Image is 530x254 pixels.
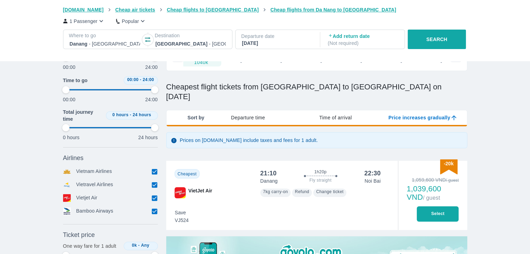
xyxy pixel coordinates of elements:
font: 0 hours [63,135,80,140]
font: 1 Passenger [70,18,98,24]
font: [DATE] [242,40,258,46]
font: 00:00 [127,77,139,82]
font: 22:30 [364,170,381,177]
font: Destination [155,33,180,38]
div: - [355,59,367,65]
font: Cheap air tickets [115,7,155,13]
font: Refund [295,189,309,194]
font: Cheap flights to [167,7,205,13]
font: Select [431,211,444,216]
font: 24 hours [133,112,151,117]
font: Vietjet Air [76,195,98,200]
font: Danang [260,178,278,184]
font: 24:00 [145,64,158,70]
font: Total journey time [63,109,93,122]
img: discount [440,159,458,174]
font: 7kg carry-on [263,189,288,194]
font: 0 hours [113,112,129,117]
font: Bamboo Airways [76,208,113,214]
font: - [130,112,131,117]
font: / guest [423,195,440,201]
font: [DOMAIN_NAME] [63,7,104,13]
font: 00:00 [63,97,76,102]
img: VJ [175,187,186,198]
font: 1h20p [314,169,327,174]
font: Departure date [241,33,275,39]
div: - [315,59,327,65]
font: Add return date [333,33,370,39]
font: ( [328,40,330,46]
font: Change ticket [316,189,344,194]
font: VietJet Air [189,188,212,193]
font: 1,059,600 VND [412,177,446,183]
button: Select [417,206,459,222]
div: - [275,59,287,65]
font: Cheap flights from [270,7,314,13]
font: 24 hours [138,135,158,140]
div: lab API tabs example [204,110,467,125]
font: 1,039,600 VND [407,184,441,201]
font: VJ524 [175,217,189,223]
font: Any [141,243,149,248]
div: - [235,59,247,65]
font: to [337,7,342,13]
font: [GEOGRAPHIC_DATA] [206,7,259,13]
button: 1 Passenger [63,17,105,25]
div: - [436,59,447,65]
font: Where to go [69,33,96,38]
font: Vietravel Airlines [76,182,113,187]
font: Vietnam Airlines [76,168,112,174]
font: Price increases gradually [389,115,451,120]
font: Cheapest [178,172,197,176]
font: [GEOGRAPHIC_DATA] [343,7,396,13]
font: SEARCH [426,37,447,42]
font: Popular [122,18,139,24]
button: Popular [116,17,146,25]
font: Sort by [187,115,204,120]
font: 00:00 [63,64,76,70]
div: - [395,59,407,65]
nav: breadcrumb [63,6,467,13]
font: Save [175,210,186,215]
font: Da Nang [316,7,336,13]
font: - [140,77,141,82]
font: Airlines [63,154,84,161]
div: 1040k [194,59,208,65]
font: Ticket price [63,231,95,238]
font: -20k [444,161,453,166]
font: ) [357,40,359,46]
font: Not required [329,40,357,46]
font: Prices on [DOMAIN_NAME] include taxes and fees for 1 adult. [180,137,318,143]
font: 0k [132,243,137,248]
font: One way fare for 1 adult [63,243,116,249]
font: Departure time [231,115,265,120]
font: Time to go [63,78,88,83]
font: - [138,243,139,248]
font: Time of arrival [319,115,352,120]
font: 21:10 [260,170,277,177]
font: Noi Bai [364,178,381,184]
button: SEARCH [408,30,466,49]
font: 24:00 [143,77,154,82]
font: Cheapest flight tickets from [GEOGRAPHIC_DATA] to [GEOGRAPHIC_DATA] on [DATE] [166,82,442,101]
font: 24:00 [145,97,158,102]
